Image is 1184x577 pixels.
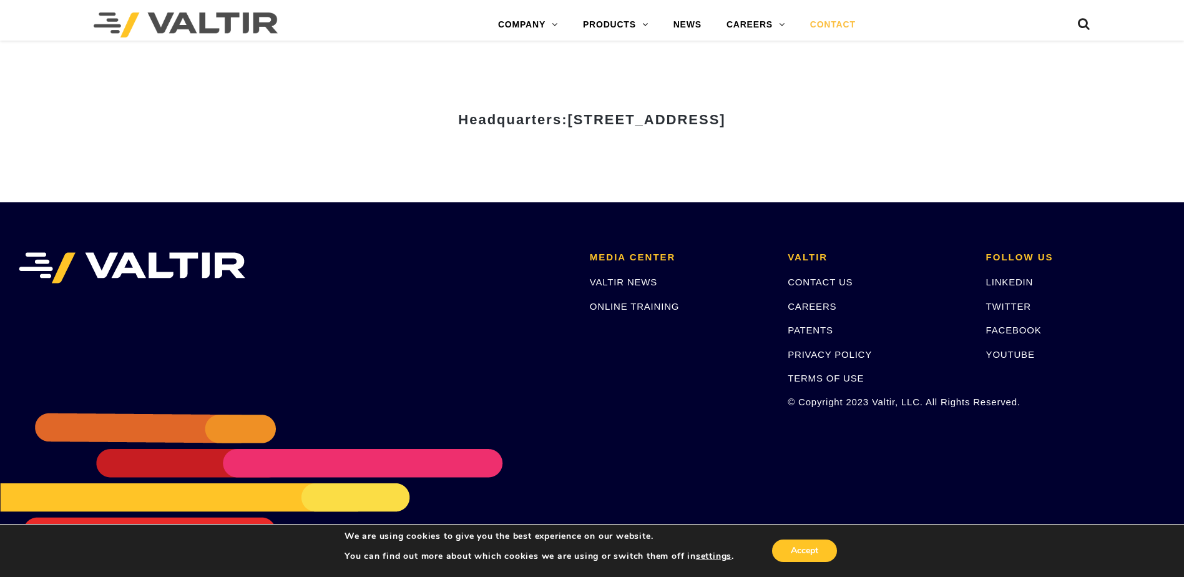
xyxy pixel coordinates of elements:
[788,373,864,383] a: TERMS OF USE
[486,12,570,37] a: COMPANY
[570,12,661,37] a: PRODUCTS
[458,112,725,127] strong: Headquarters:
[986,277,1034,287] a: LINKEDIN
[345,551,734,562] p: You can find out more about which cookies we are using or switch them off in .
[986,301,1031,312] a: TWITTER
[661,12,714,37] a: NEWS
[714,12,798,37] a: CAREERS
[696,551,731,562] button: settings
[986,252,1165,263] h2: FOLLOW US
[788,395,967,409] p: © Copyright 2023 Valtir, LLC. All Rights Reserved.
[788,252,967,263] h2: VALTIR
[788,349,872,360] a: PRIVACY POLICY
[798,12,868,37] a: CONTACT
[772,540,837,562] button: Accept
[788,325,833,335] a: PATENTS
[590,252,769,263] h2: MEDIA CENTER
[590,277,657,287] a: VALTIR NEWS
[788,301,836,312] a: CAREERS
[345,531,734,542] p: We are using cookies to give you the best experience on our website.
[590,301,679,312] a: ONLINE TRAINING
[788,277,853,287] a: CONTACT US
[94,12,278,37] img: Valtir
[986,325,1042,335] a: FACEBOOK
[19,252,245,284] img: VALTIR
[986,349,1035,360] a: YOUTUBE
[567,112,725,127] span: [STREET_ADDRESS]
